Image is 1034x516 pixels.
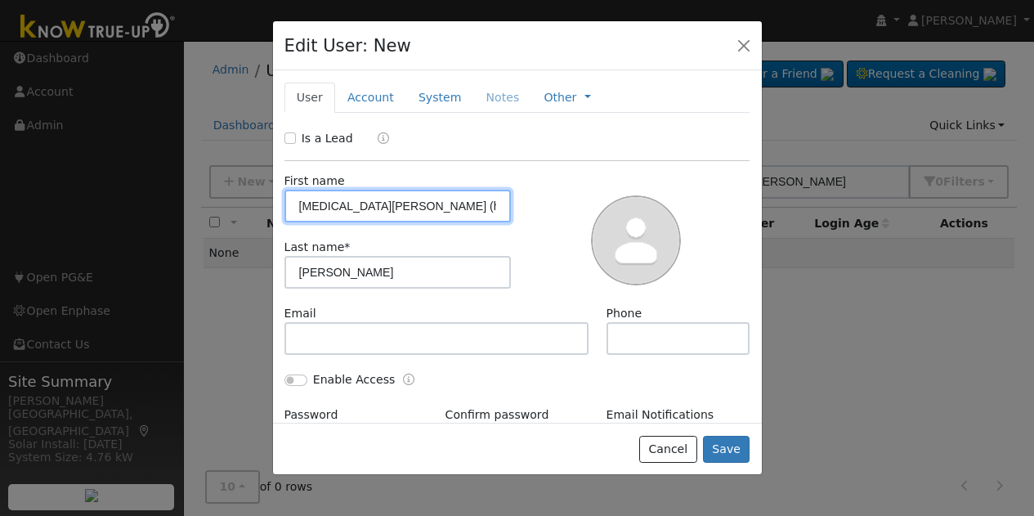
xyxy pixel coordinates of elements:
[365,130,389,149] a: Lead
[406,83,474,113] a: System
[639,436,697,464] button: Cancel
[445,406,549,424] label: Confirm password
[284,239,351,256] label: Last name
[703,436,750,464] button: Save
[284,83,335,113] a: User
[607,406,750,424] label: Email Notifications
[284,132,296,144] input: Is a Lead
[607,305,642,322] label: Phone
[335,83,406,113] a: Account
[284,173,345,190] label: First name
[284,406,338,424] label: Password
[403,371,414,390] a: Enable Access
[284,33,411,59] h4: Edit User: New
[284,305,316,322] label: Email
[302,130,353,147] label: Is a Lead
[313,371,396,388] label: Enable Access
[344,240,350,254] span: Required
[544,89,576,106] a: Other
